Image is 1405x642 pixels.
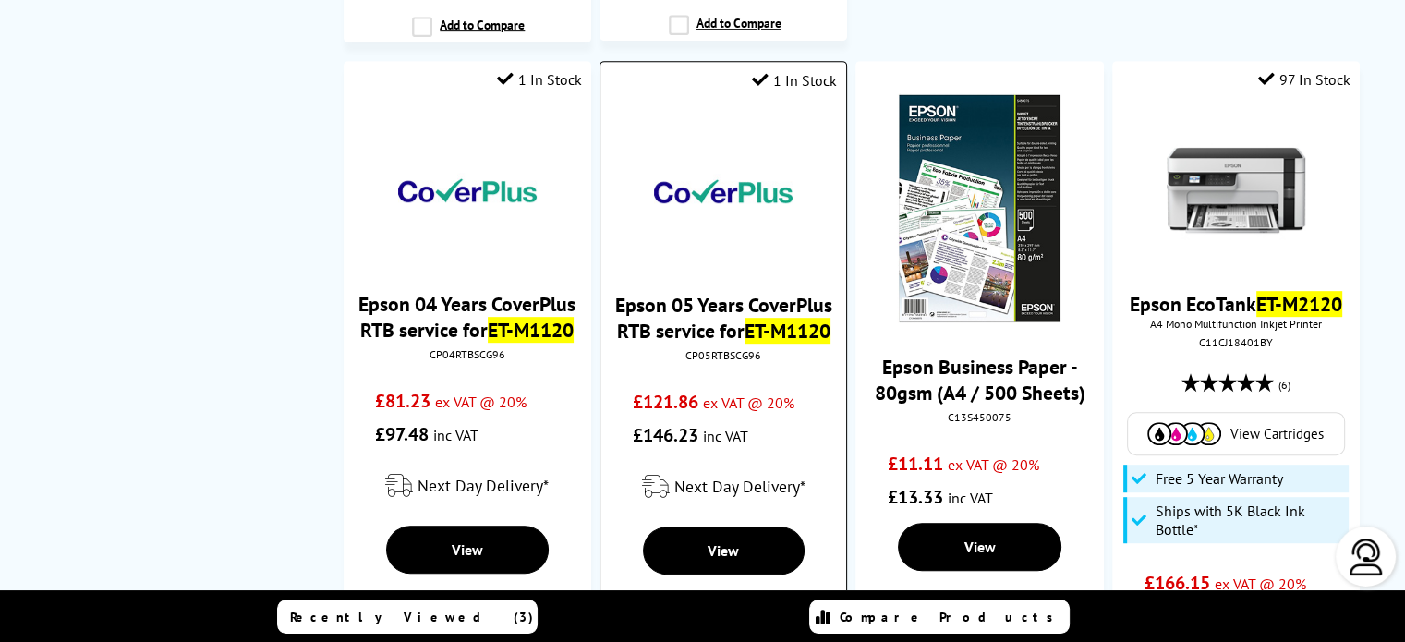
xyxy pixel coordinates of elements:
a: Recently Viewed (3) [277,600,538,634]
div: 1 In Stock [497,70,582,89]
span: £97.48 [375,422,429,446]
span: ex VAT @ 20% [703,394,794,412]
span: £146.23 [633,423,698,447]
a: Epson 04 Years CoverPlus RTB service forET-M1120 [358,291,575,343]
div: CP04RTBSCG96 [357,347,577,361]
span: Ships with 5K Black Ink Bottle* [1156,502,1343,539]
div: modal_delivery [353,460,582,512]
span: £11.11 [888,452,943,476]
img: Cartridges [1147,422,1221,445]
div: modal_delivery [610,461,837,513]
span: ex VAT @ 20% [948,455,1039,474]
label: Add to Compare [669,15,781,50]
span: Free 5 Year Warranty [1156,469,1283,488]
span: (6) [1278,368,1290,403]
div: CP05RTBSCG96 [614,348,832,362]
a: View Cartridges [1137,422,1335,445]
span: Compare Products [840,609,1063,625]
span: £13.33 [888,485,943,509]
span: View [452,540,483,559]
span: View [708,541,739,560]
span: inc VAT [433,426,478,444]
a: Epson Business Paper - 80gsm (A4 / 500 Sheets) [874,354,1084,406]
span: View Cartridges [1230,425,1324,442]
img: Epson-ET-M2120-Front-Small.jpg [1167,121,1305,260]
mark: ET-M1120 [488,317,574,343]
span: ex VAT @ 20% [435,393,527,411]
span: £81.23 [375,389,430,413]
div: 97 In Stock [1258,70,1350,89]
img: user-headset-light.svg [1348,539,1385,575]
span: inc VAT [948,489,993,507]
span: inc VAT [703,427,748,445]
span: £121.86 [633,390,698,414]
span: Next Day Delivery* [418,475,549,496]
img: epson-coverplus-warranty-logo-small.jpg [654,122,793,260]
a: Compare Products [809,600,1070,634]
a: Epson 05 Years CoverPlus RTB service forET-M1120 [615,292,832,344]
span: Recently Viewed (3) [290,609,534,625]
div: C11CJ18401BY [1126,335,1346,349]
span: A4 Mono Multifunction Inkjet Printer [1121,317,1350,331]
div: 1 In Stock [752,71,837,90]
a: Epson EcoTankET-M2120 [1130,291,1342,317]
mark: ET-M1120 [745,318,830,344]
img: epson-coverplus-warranty-logo-small.jpg [398,121,537,260]
img: C13S450075-default.jpg [865,93,1094,322]
label: Add to Compare [412,17,525,52]
a: View [386,526,549,574]
span: View [963,538,995,556]
span: Next Day Delivery* [674,476,805,497]
mark: ET-M2120 [1256,291,1342,317]
a: View [898,523,1060,571]
span: £166.15 [1144,571,1209,595]
a: View [643,527,805,575]
span: ex VAT @ 20% [1214,575,1305,593]
div: C13S450075 [869,410,1089,424]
